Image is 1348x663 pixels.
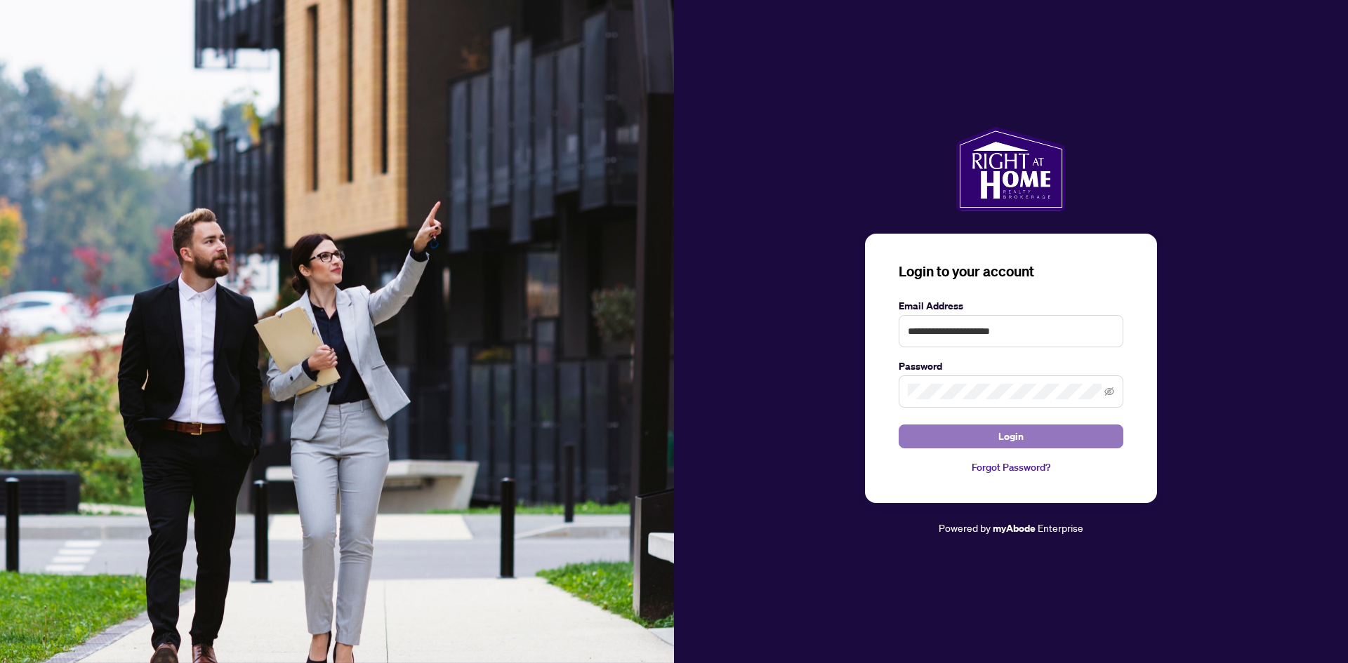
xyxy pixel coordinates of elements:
label: Email Address [899,298,1123,314]
a: myAbode [993,521,1036,536]
span: Powered by [939,521,991,534]
a: Forgot Password? [899,460,1123,475]
button: Login [899,424,1123,448]
img: ma-logo [956,127,1065,211]
span: Login [998,425,1024,448]
label: Password [899,359,1123,374]
h3: Login to your account [899,262,1123,281]
span: eye-invisible [1104,387,1114,396]
span: Enterprise [1038,521,1083,534]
